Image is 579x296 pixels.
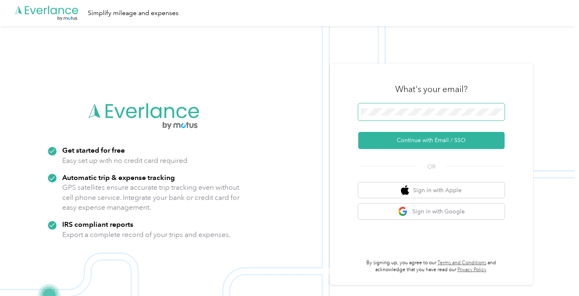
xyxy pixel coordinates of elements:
button: apple logoSign in with Apple [358,182,505,198]
p: Easy set up with no credit card required [62,156,187,166]
button: Continue with Email / SSO [358,132,505,149]
strong: Get started for free [62,146,125,154]
a: Privacy Policy [457,267,486,273]
img: apple logo [401,185,409,195]
div: Simplify mileage and expenses [88,8,178,18]
strong: IRS compliant reports [62,220,133,228]
p: GPS satellites ensure accurate trip tracking even without cell phone service. Integrate your bank... [62,182,240,213]
a: Terms and Conditions [438,260,486,266]
p: By signing up, you agree to our and acknowledge that you have read our . [358,259,505,274]
button: google logoSign in with Google [358,204,505,219]
h3: What's your email? [395,83,468,95]
img: google logo [398,206,408,217]
span: OR [417,162,446,171]
p: Export a complete record of your trips and expenses. [62,230,231,240]
strong: Automatic trip & expense tracking [62,173,175,182]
